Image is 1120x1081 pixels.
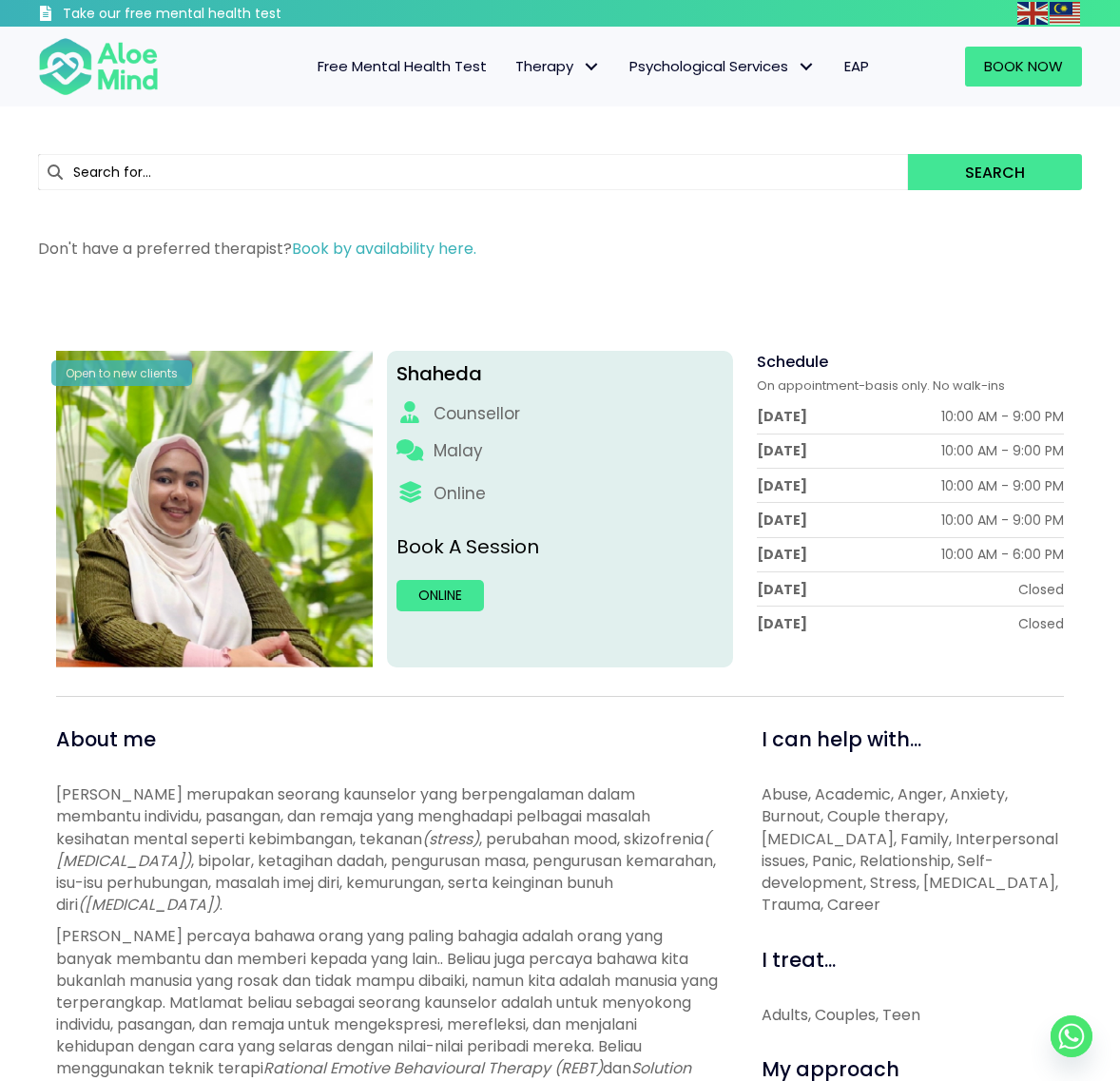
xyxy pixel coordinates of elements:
[762,946,836,974] span: I treat...
[965,47,1082,87] a: Book Now
[757,376,1005,395] span: On appointment-basis only. No walk-ins
[941,441,1064,460] div: 10:00 AM - 9:00 PM
[434,482,486,506] div: Online
[1051,1015,1092,1057] a: Whatsapp
[51,360,192,386] div: Open to new clients
[830,47,883,87] a: EAP
[762,725,921,753] span: I can help with...
[578,53,606,81] span: Therapy: submenu
[984,56,1063,76] span: Book Now
[434,439,483,463] p: Malay
[793,53,821,81] span: Psychological Services: submenu
[263,1057,603,1079] span: Rational Emotive Behavioural Therapy (REBT)
[38,5,363,27] a: Take our free mental health test
[762,1004,1064,1026] div: Adults, Couples, Teen
[63,5,363,24] h3: Take our free mental health test
[38,238,1082,260] p: Don't have a preferred therapist?
[78,894,220,916] span: ([MEDICAL_DATA])
[396,580,484,610] a: Online
[56,783,650,849] span: [PERSON_NAME] merupakan seorang kaunselor yang berpengalaman dalam membantu individu, pasangan, d...
[757,614,807,633] div: [DATE]
[434,402,520,426] div: Counsellor
[603,1057,631,1079] span: dan
[1050,2,1082,24] a: Malay
[56,828,710,872] span: (​​[MEDICAL_DATA])
[501,47,615,87] a: TherapyTherapy: submenu
[941,407,1064,426] div: 10:00 AM - 9:00 PM
[757,511,807,530] div: [DATE]
[56,850,716,916] span: , bipolar, ketagihan dadah, pengurusan masa, pengurusan kemarahan, isu-isu perhubungan, masalah i...
[1017,2,1050,24] a: English
[515,56,601,76] span: Therapy
[757,441,807,460] div: [DATE]
[844,56,869,76] span: EAP
[941,476,1064,495] div: 10:00 AM - 9:00 PM
[762,783,1064,916] p: Abuse, Academic, Anger, Anxiety, Burnout, Couple therapy, [MEDICAL_DATA], Family, Interpersonal i...
[178,47,883,87] nav: Menu
[292,238,476,260] a: Book by availability here.
[220,894,222,916] span: .
[396,360,723,388] div: Shaheda
[908,154,1082,190] button: Search
[56,351,373,667] img: Shaheda Counsellor
[757,545,807,564] div: [DATE]
[56,925,718,1079] span: [PERSON_NAME] percaya bahawa orang yang paling bahagia adalah orang yang banyak membantu dan memb...
[757,407,807,426] div: [DATE]
[479,828,704,850] span: , perubahan mood, skizofrenia
[56,725,156,753] span: About me
[396,533,723,561] p: Book A Session
[757,580,807,599] div: [DATE]
[757,476,807,495] div: [DATE]
[941,545,1064,564] div: 10:00 AM - 6:00 PM
[318,56,487,76] span: Free Mental Health Test
[757,351,828,373] span: Schedule
[1017,2,1048,25] img: en
[615,47,830,87] a: Psychological ServicesPsychological Services: submenu
[941,511,1064,530] div: 10:00 AM - 9:00 PM
[422,828,479,850] span: (stress)
[1018,580,1064,599] div: Closed
[38,154,908,190] input: Search for...
[303,47,501,87] a: Free Mental Health Test
[1018,614,1064,633] div: Closed
[629,56,816,76] span: Psychological Services
[1050,2,1080,25] img: ms
[38,36,159,97] img: Aloe mind Logo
